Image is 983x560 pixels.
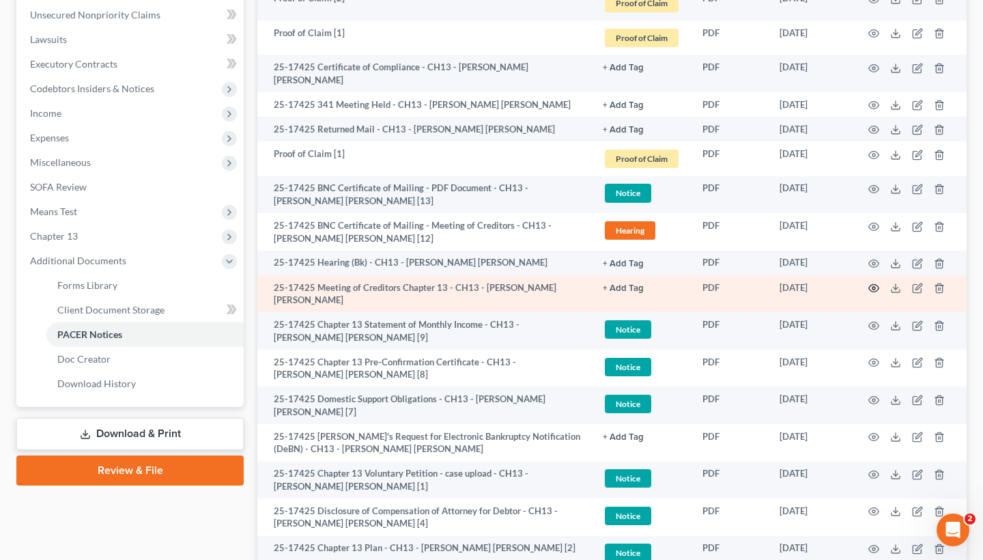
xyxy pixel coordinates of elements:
a: Notice [603,182,681,204]
span: Chapter 13 [30,230,78,242]
td: PDF [692,176,769,214]
td: 25-17425 Chapter 13 Pre-Confirmation Certificate - CH13 - [PERSON_NAME] [PERSON_NAME] [8] [257,350,592,387]
td: 25-17425 BNC Certificate of Mailing - PDF Document - CH13 - [PERSON_NAME] [PERSON_NAME] [13] [257,176,592,214]
td: Proof of Claim [1] [257,141,592,176]
td: PDF [692,251,769,275]
span: SOFA Review [30,181,87,193]
td: 25-17425 Disclosure of Compensation of Attorney for Debtor - CH13 - [PERSON_NAME] [PERSON_NAME] [4] [257,499,592,536]
span: Client Document Storage [57,304,165,316]
td: PDF [692,350,769,387]
a: Hearing [603,219,681,242]
td: PDF [692,499,769,536]
span: Notice [605,395,651,413]
td: PDF [692,117,769,141]
td: [DATE] [769,251,852,275]
span: Means Test [30,206,77,217]
a: Notice [603,356,681,378]
a: PACER Notices [46,322,244,347]
span: Notice [605,184,651,202]
td: [DATE] [769,387,852,424]
td: 25-17425 Domestic Support Obligations - CH13 - [PERSON_NAME] [PERSON_NAME] [7] [257,387,592,424]
span: Proof of Claim [605,150,679,168]
td: [DATE] [769,20,852,55]
span: Unsecured Nonpriority Claims [30,9,160,20]
span: Expenses [30,132,69,143]
span: Proof of Claim [605,29,679,47]
a: Forms Library [46,273,244,298]
button: + Add Tag [603,433,644,442]
a: + Add Tag [603,256,681,269]
span: Lawsuits [30,33,67,45]
a: SOFA Review [19,175,244,199]
td: [DATE] [769,117,852,141]
td: [DATE] [769,350,852,387]
iframe: Intercom live chat [937,514,969,546]
td: PDF [692,92,769,117]
a: Proof of Claim [603,27,681,49]
button: + Add Tag [603,260,644,268]
a: Doc Creator [46,347,244,372]
a: Unsecured Nonpriority Claims [19,3,244,27]
span: Hearing [605,221,655,240]
td: PDF [692,387,769,424]
td: 25-17425 Chapter 13 Voluntary Petition - case upload - CH13 - [PERSON_NAME] [PERSON_NAME] [1] [257,462,592,499]
td: PDF [692,55,769,92]
a: Notice [603,505,681,527]
a: Lawsuits [19,27,244,52]
td: Proof of Claim [1] [257,20,592,55]
span: Doc Creator [57,353,111,365]
td: 25-17425 Returned Mail - CH13 - [PERSON_NAME] [PERSON_NAME] [257,117,592,141]
span: PACER Notices [57,328,122,340]
span: Download History [57,378,136,389]
td: PDF [692,462,769,499]
span: Notice [605,358,651,376]
span: Codebtors Insiders & Notices [30,83,154,94]
td: 25-17425 Meeting of Creditors Chapter 13 - CH13 - [PERSON_NAME] [PERSON_NAME] [257,275,592,313]
a: Notice [603,467,681,490]
a: + Add Tag [603,98,681,111]
span: Miscellaneous [30,156,91,168]
td: PDF [692,213,769,251]
td: PDF [692,312,769,350]
a: + Add Tag [603,61,681,74]
a: Client Document Storage [46,298,244,322]
td: [DATE] [769,424,852,462]
button: + Add Tag [603,64,644,72]
span: Notice [605,469,651,488]
td: [DATE] [769,462,852,499]
td: 25-17425 [PERSON_NAME]'s Request for Electronic Bankruptcy Notification (DeBN) - CH13 - [PERSON_N... [257,424,592,462]
td: PDF [692,141,769,176]
a: Proof of Claim [603,148,681,170]
td: PDF [692,424,769,462]
td: PDF [692,20,769,55]
td: [DATE] [769,55,852,92]
a: + Add Tag [603,430,681,443]
span: Notice [605,320,651,339]
button: + Add Tag [603,101,644,110]
a: + Add Tag [603,123,681,136]
button: + Add Tag [603,126,644,135]
span: 2 [965,514,975,524]
a: Download & Print [16,418,244,450]
td: [DATE] [769,499,852,536]
td: [DATE] [769,312,852,350]
a: Executory Contracts [19,52,244,76]
td: 25-17425 Hearing (Bk) - CH13 - [PERSON_NAME] [PERSON_NAME] [257,251,592,275]
td: 25-17425 Certificate of Compliance - CH13 - [PERSON_NAME] [PERSON_NAME] [257,55,592,92]
button: + Add Tag [603,284,644,293]
a: Notice [603,318,681,341]
td: [DATE] [769,92,852,117]
a: Notice [603,393,681,415]
td: [DATE] [769,141,852,176]
span: Income [30,107,61,119]
a: Review & File [16,456,244,486]
td: 25-17425 341 Meeting Held - CH13 - [PERSON_NAME] [PERSON_NAME] [257,92,592,117]
td: [DATE] [769,176,852,214]
a: Download History [46,372,244,396]
td: [DATE] [769,213,852,251]
td: 25-17425 Chapter 13 Statement of Monthly Income - CH13 - [PERSON_NAME] [PERSON_NAME] [9] [257,312,592,350]
td: [DATE] [769,275,852,313]
span: Forms Library [57,279,117,291]
span: Notice [605,507,651,525]
span: Executory Contracts [30,58,117,70]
